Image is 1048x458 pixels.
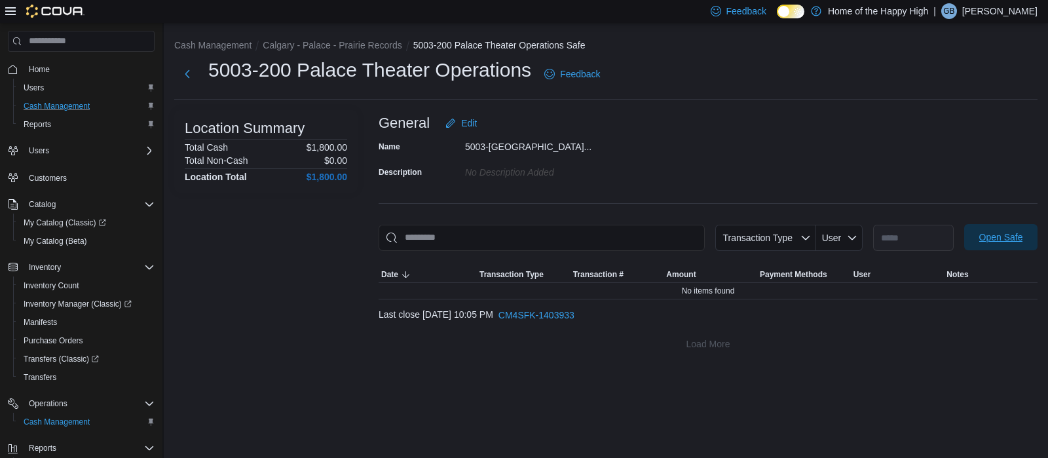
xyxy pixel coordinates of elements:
[24,440,155,456] span: Reports
[18,315,155,330] span: Manifests
[174,40,252,50] button: Cash Management
[3,168,160,187] button: Customers
[13,97,160,115] button: Cash Management
[307,142,347,153] p: $1,800.00
[24,83,44,93] span: Users
[379,167,422,178] label: Description
[24,143,155,159] span: Users
[979,231,1023,244] span: Open Safe
[18,233,92,249] a: My Catalog (Beta)
[413,40,586,50] button: 5003-200 Palace Theater Operations Safe
[686,337,730,351] span: Load More
[24,169,155,185] span: Customers
[715,225,816,251] button: Transaction Type
[3,258,160,277] button: Inventory
[24,62,55,77] a: Home
[760,269,827,280] span: Payment Methods
[29,443,56,453] span: Reports
[493,302,580,328] button: CM4SFK-1403933
[24,372,56,383] span: Transfers
[24,417,90,427] span: Cash Management
[962,3,1038,19] p: [PERSON_NAME]
[18,333,88,349] a: Purchase Orders
[174,39,1038,54] nav: An example of EuiBreadcrumbs
[853,269,871,280] span: User
[29,398,67,409] span: Operations
[18,215,155,231] span: My Catalog (Classic)
[664,267,757,282] button: Amount
[479,269,544,280] span: Transaction Type
[18,414,95,430] a: Cash Management
[24,259,66,275] button: Inventory
[24,61,155,77] span: Home
[18,233,155,249] span: My Catalog (Beta)
[3,142,160,160] button: Users
[24,354,99,364] span: Transfers (Classic)
[13,115,160,134] button: Reports
[461,117,477,130] span: Edit
[24,396,73,411] button: Operations
[379,225,705,251] input: This is a search bar. As you type, the results lower in the page will automatically filter.
[18,80,49,96] a: Users
[573,269,624,280] span: Transaction #
[24,299,132,309] span: Inventory Manager (Classic)
[828,3,928,19] p: Home of the Happy High
[24,259,155,275] span: Inventory
[29,64,50,75] span: Home
[18,315,62,330] a: Manifests
[682,286,735,296] span: No items found
[3,60,160,79] button: Home
[379,302,1038,328] div: Last close [DATE] 10:05 PM
[498,309,574,322] span: CM4SFK-1403933
[13,413,160,431] button: Cash Management
[18,278,155,294] span: Inventory Count
[18,370,155,385] span: Transfers
[18,117,56,132] a: Reports
[324,155,347,166] p: $0.00
[18,98,95,114] a: Cash Management
[185,121,305,136] h3: Location Summary
[3,394,160,413] button: Operations
[379,331,1038,357] button: Load More
[24,197,61,212] button: Catalog
[964,224,1038,250] button: Open Safe
[726,5,766,18] span: Feedback
[29,173,67,183] span: Customers
[18,98,155,114] span: Cash Management
[13,277,160,295] button: Inventory Count
[24,170,72,186] a: Customers
[24,335,83,346] span: Purchase Orders
[18,80,155,96] span: Users
[24,280,79,291] span: Inventory Count
[24,236,87,246] span: My Catalog (Beta)
[18,333,155,349] span: Purchase Orders
[539,61,605,87] a: Feedback
[24,218,106,228] span: My Catalog (Classic)
[29,199,56,210] span: Catalog
[851,267,945,282] button: User
[18,351,155,367] span: Transfers (Classic)
[944,267,1038,282] button: Notes
[174,61,200,87] button: Next
[465,136,641,152] div: 5003-[GEOGRAPHIC_DATA]...
[943,3,954,19] span: GB
[24,396,155,411] span: Operations
[13,350,160,368] a: Transfers (Classic)
[18,351,104,367] a: Transfers (Classic)
[13,313,160,332] button: Manifests
[185,155,248,166] h6: Total Non-Cash
[24,440,62,456] button: Reports
[24,101,90,111] span: Cash Management
[18,296,155,312] span: Inventory Manager (Classic)
[477,267,571,282] button: Transaction Type
[18,278,84,294] a: Inventory Count
[933,3,936,19] p: |
[777,5,804,18] input: Dark Mode
[13,368,160,387] button: Transfers
[822,233,842,243] span: User
[18,117,155,132] span: Reports
[185,172,247,182] h4: Location Total
[13,232,160,250] button: My Catalog (Beta)
[13,79,160,97] button: Users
